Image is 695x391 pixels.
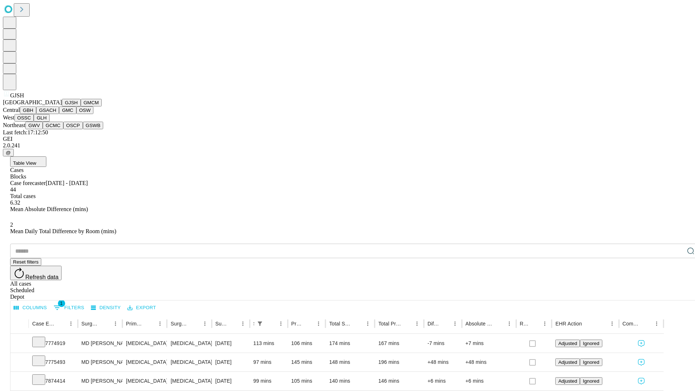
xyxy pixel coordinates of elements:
[58,300,65,307] span: 1
[378,372,420,390] div: 146 mins
[228,319,238,329] button: Sort
[81,334,119,353] div: MD [PERSON_NAME]
[255,319,265,329] div: 1 active filter
[641,319,652,329] button: Sort
[494,319,504,329] button: Sort
[329,334,371,353] div: 174 mins
[215,353,246,371] div: [DATE]
[3,149,14,156] button: @
[607,319,617,329] button: Menu
[10,186,16,193] span: 44
[3,136,692,142] div: GEI
[25,122,43,129] button: GWV
[3,107,20,113] span: Central
[623,321,641,327] div: Comments
[190,319,200,329] button: Sort
[313,319,324,329] button: Menu
[558,341,577,346] span: Adjusted
[291,372,322,390] div: 105 mins
[10,193,35,199] span: Total cases
[110,319,121,329] button: Menu
[25,274,59,280] span: Refresh data
[303,319,313,329] button: Sort
[10,92,24,98] span: GJSH
[583,360,599,365] span: Ignored
[652,319,662,329] button: Menu
[170,321,189,327] div: Surgery Name
[43,122,63,129] button: GCMC
[155,319,165,329] button: Menu
[3,122,25,128] span: Northeast
[12,302,49,314] button: Select columns
[20,106,36,114] button: GBH
[3,99,62,105] span: [GEOGRAPHIC_DATA]
[6,150,11,155] span: @
[145,319,155,329] button: Sort
[450,319,460,329] button: Menu
[466,372,513,390] div: +6 mins
[378,334,420,353] div: 167 mins
[558,378,577,384] span: Adjusted
[76,106,94,114] button: OSW
[83,122,104,129] button: GSWB
[81,99,102,106] button: GMCM
[555,321,582,327] div: EHR Action
[427,334,458,353] div: -7 mins
[66,319,76,329] button: Menu
[34,114,49,122] button: GLH
[291,353,322,371] div: 145 mins
[63,122,83,129] button: OSCP
[291,321,303,327] div: Predicted In Room Duration
[13,259,38,265] span: Reset filters
[253,334,284,353] div: 113 mins
[200,319,210,329] button: Menu
[583,378,599,384] span: Ignored
[363,319,373,329] button: Menu
[540,319,550,329] button: Menu
[555,358,580,366] button: Adjusted
[10,206,88,212] span: Mean Absolute Difference (mins)
[580,358,602,366] button: Ignored
[583,319,593,329] button: Sort
[32,353,74,371] div: 7775493
[558,360,577,365] span: Adjusted
[580,377,602,385] button: Ignored
[14,337,25,350] button: Expand
[32,372,74,390] div: 7874414
[215,321,227,327] div: Surgery Date
[329,321,352,327] div: Total Scheduled Duration
[126,321,144,327] div: Primary Service
[126,334,163,353] div: [MEDICAL_DATA]
[89,302,123,314] button: Density
[402,319,412,329] button: Sort
[10,258,41,266] button: Reset filters
[266,319,276,329] button: Sort
[3,142,692,149] div: 2.0.241
[170,353,208,371] div: [MEDICAL_DATA] WITH CHOLANGIOGRAM
[427,372,458,390] div: +6 mins
[10,222,13,228] span: 2
[329,353,371,371] div: 148 mins
[10,180,46,186] span: Case forecaster
[14,114,34,122] button: OSSC
[504,319,514,329] button: Menu
[56,319,66,329] button: Sort
[10,228,116,234] span: Mean Daily Total Difference by Room (mins)
[530,319,540,329] button: Sort
[100,319,110,329] button: Sort
[32,321,55,327] div: Case Epic Id
[62,99,81,106] button: GJSH
[555,340,580,347] button: Adjusted
[126,302,158,314] button: Export
[14,356,25,369] button: Expand
[126,353,163,371] div: [MEDICAL_DATA]
[81,372,119,390] div: MD [PERSON_NAME]
[238,319,248,329] button: Menu
[276,319,286,329] button: Menu
[253,372,284,390] div: 99 mins
[81,353,119,371] div: MD [PERSON_NAME]
[353,319,363,329] button: Sort
[291,334,322,353] div: 106 mins
[583,341,599,346] span: Ignored
[10,156,46,167] button: Table View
